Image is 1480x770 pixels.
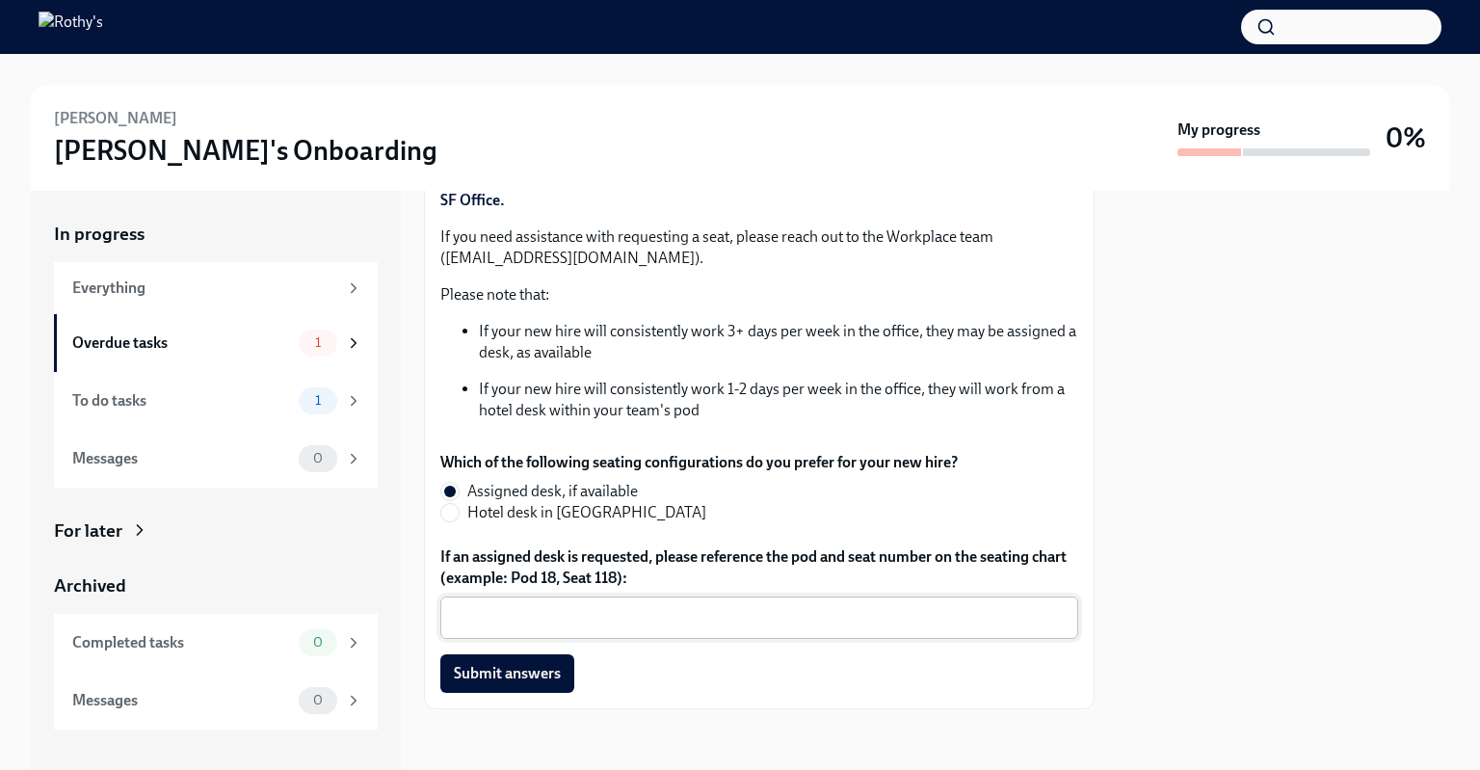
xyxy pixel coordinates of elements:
[304,335,332,350] span: 1
[54,372,378,430] a: To do tasks1
[454,664,561,683] span: Submit answers
[304,393,332,408] span: 1
[54,262,378,314] a: Everything
[72,690,291,711] div: Messages
[440,226,1078,269] p: If you need assistance with requesting a seat, please reach out to the Workplace team ([EMAIL_ADD...
[54,430,378,488] a: Messages0
[302,451,334,465] span: 0
[72,390,291,412] div: To do tasks
[440,284,1078,305] p: Please note that:
[440,654,574,693] button: Submit answers
[54,222,378,247] a: In progress
[1177,119,1260,141] strong: My progress
[54,518,122,544] div: For later
[440,546,1078,589] label: If an assigned desk is requested, please reference the pod and seat number on the seating chart (...
[467,502,706,523] span: Hotel desk in [GEOGRAPHIC_DATA]
[54,133,437,168] h3: [PERSON_NAME]'s Onboarding
[302,693,334,707] span: 0
[302,635,334,650] span: 0
[467,481,638,502] span: Assigned desk, if available
[54,672,378,730] a: Messages0
[479,321,1078,363] p: If your new hire will consistently work 3+ days per week in the office, they may be assigned a de...
[54,518,378,544] a: For later
[54,108,177,129] h6: [PERSON_NAME]
[440,452,958,473] label: Which of the following seating configurations do you prefer for your new hire?
[72,448,291,469] div: Messages
[54,614,378,672] a: Completed tasks0
[72,632,291,653] div: Completed tasks
[479,379,1078,421] p: If your new hire will consistently work 1-2 days per week in the office, they will work from a ho...
[39,12,103,42] img: Rothy's
[72,278,337,299] div: Everything
[54,314,378,372] a: Overdue tasks1
[1386,120,1426,155] h3: 0%
[54,573,378,598] a: Archived
[72,332,291,354] div: Overdue tasks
